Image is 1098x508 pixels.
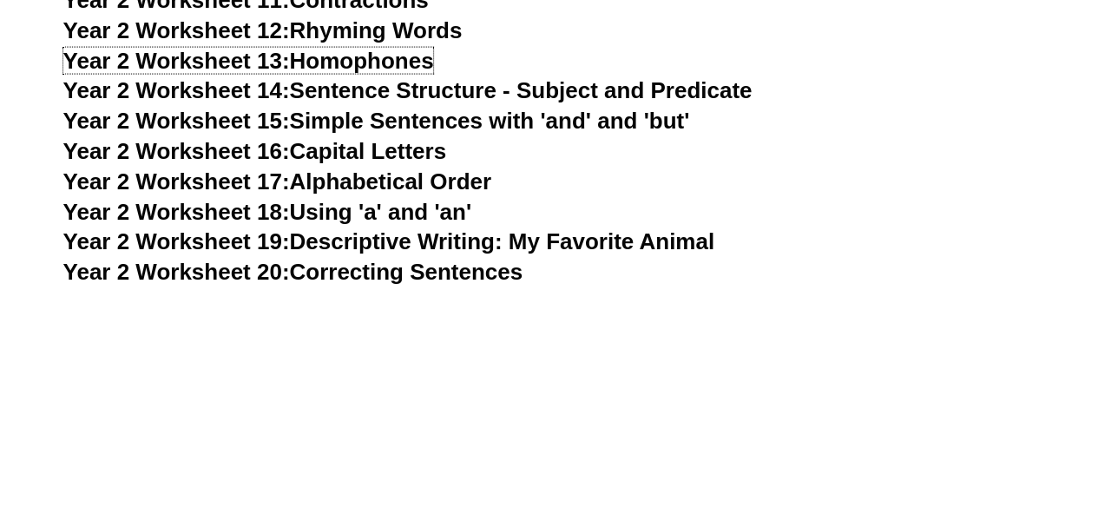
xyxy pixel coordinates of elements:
[63,138,446,164] a: Year 2 Worksheet 16:Capital Letters
[63,77,290,103] span: Year 2 Worksheet 14:
[63,77,753,103] a: Year 2 Worksheet 14:Sentence Structure - Subject and Predicate
[63,138,290,164] span: Year 2 Worksheet 16:
[63,228,290,254] span: Year 2 Worksheet 19:
[63,17,463,43] a: Year 2 Worksheet 12:Rhyming Words
[63,17,290,43] span: Year 2 Worksheet 12:
[63,48,434,74] a: Year 2 Worksheet 13:Homophones
[63,199,471,225] a: Year 2 Worksheet 18:Using 'a' and 'an'
[63,259,523,285] a: Year 2 Worksheet 20:Correcting Sentences
[809,312,1098,508] iframe: Chat Widget
[63,168,290,195] span: Year 2 Worksheet 17:
[63,199,290,225] span: Year 2 Worksheet 18:
[63,168,491,195] a: Year 2 Worksheet 17:Alphabetical Order
[63,228,714,254] a: Year 2 Worksheet 19:Descriptive Writing: My Favorite Animal
[63,48,290,74] span: Year 2 Worksheet 13:
[63,108,690,134] a: Year 2 Worksheet 15:Simple Sentences with 'and' and 'but'
[63,108,290,134] span: Year 2 Worksheet 15:
[63,259,290,285] span: Year 2 Worksheet 20:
